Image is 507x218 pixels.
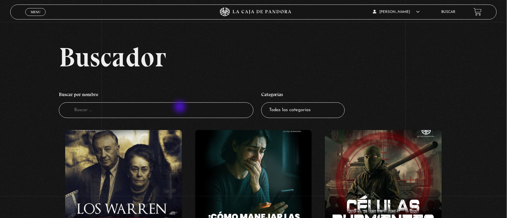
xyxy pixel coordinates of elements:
span: [PERSON_NAME] [373,10,420,14]
a: Buscar [442,10,456,14]
span: Menu [31,10,41,14]
span: Cerrar [29,15,43,19]
h4: Categorías [261,89,345,102]
a: View your shopping cart [474,8,482,16]
h2: Buscador [59,44,497,71]
h4: Buscar por nombre [59,89,253,102]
